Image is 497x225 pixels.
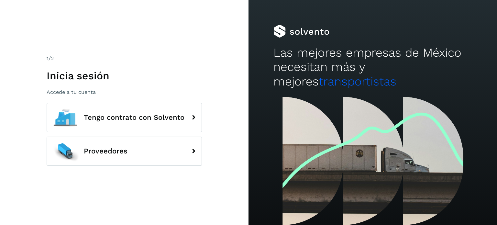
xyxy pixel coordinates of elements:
[47,55,49,62] span: 1
[84,114,184,121] span: Tengo contrato con Solvento
[273,46,472,89] h2: Las mejores empresas de México necesitan más y mejores
[47,55,202,62] div: /2
[47,103,202,132] button: Tengo contrato con Solvento
[319,74,396,88] span: transportistas
[84,147,127,155] span: Proveedores
[47,137,202,166] button: Proveedores
[47,89,202,95] p: Accede a tu cuenta
[47,70,202,82] h1: Inicia sesión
